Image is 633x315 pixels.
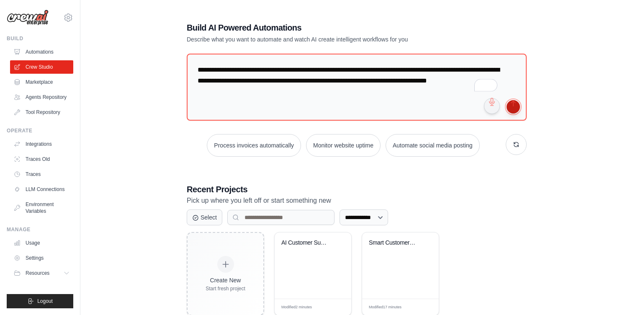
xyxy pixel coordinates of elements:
[10,236,73,250] a: Usage
[7,127,73,134] div: Operate
[281,305,312,310] span: Modified 2 minutes
[506,134,527,155] button: Get new suggestions
[10,152,73,166] a: Traces Old
[484,98,500,114] button: Click to speak your automation idea
[369,305,401,310] span: Modified 17 minutes
[10,60,73,74] a: Crew Studio
[7,294,73,308] button: Logout
[187,22,468,34] h1: Build AI Powered Automations
[7,35,73,42] div: Build
[206,285,245,292] div: Start fresh project
[332,304,339,310] span: Edit
[187,54,527,121] textarea: To enrich screen reader interactions, please activate Accessibility in Grammarly extension settings
[10,251,73,265] a: Settings
[7,10,49,26] img: Logo
[306,134,381,157] button: Monitor website uptime
[187,195,527,206] p: Pick up where you left off or start something new
[10,90,73,104] a: Agents Repository
[206,276,245,284] div: Create New
[10,75,73,89] a: Marketplace
[10,183,73,196] a: LLM Connections
[37,298,53,305] span: Logout
[10,198,73,218] a: Environment Variables
[187,183,527,195] h3: Recent Projects
[10,45,73,59] a: Automations
[591,275,633,315] iframe: Chat Widget
[10,266,73,280] button: Resources
[386,134,480,157] button: Automate social media posting
[187,209,222,225] button: Select
[7,226,73,233] div: Manage
[419,304,426,310] span: Edit
[207,134,301,157] button: Process invoices automatically
[26,270,49,276] span: Resources
[281,239,332,247] div: AI Customer Support Assistant
[369,239,419,247] div: Smart Customer Support Ticket Processor
[10,137,73,151] a: Integrations
[10,168,73,181] a: Traces
[10,106,73,119] a: Tool Repository
[187,35,468,44] p: Describe what you want to automate and watch AI create intelligent workflows for you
